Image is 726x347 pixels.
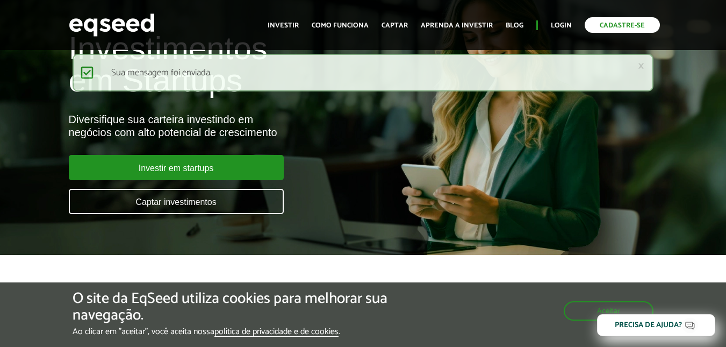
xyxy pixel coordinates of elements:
[69,11,155,39] img: EqSeed
[73,291,421,324] h5: O site da EqSeed utiliza cookies para melhorar sua navegação.
[421,22,493,29] a: Aprenda a investir
[564,301,653,321] button: Aceitar
[69,189,284,214] a: Captar investimentos
[312,22,369,29] a: Como funciona
[638,60,644,72] a: ×
[268,22,299,29] a: Investir
[214,328,339,337] a: política de privacidade e de cookies
[73,54,653,91] div: Sua mensagem foi enviada.
[73,327,421,337] p: Ao clicar em "aceitar", você aceita nossa .
[551,22,572,29] a: Login
[69,155,284,180] a: Investir em startups
[69,32,416,97] h1: Investimentos em Startups
[506,22,523,29] a: Blog
[69,113,416,139] div: Diversifique sua carteira investindo em negócios com alto potencial de crescimento
[585,17,660,33] a: Cadastre-se
[382,22,408,29] a: Captar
